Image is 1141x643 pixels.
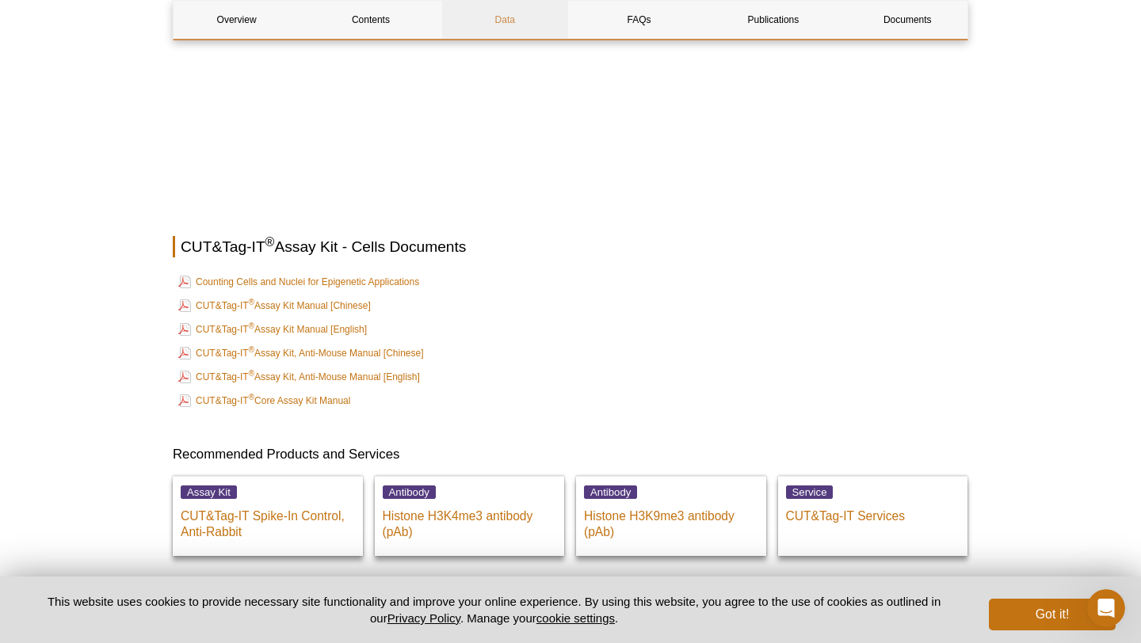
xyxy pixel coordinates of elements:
[845,1,971,39] a: Documents
[375,476,565,556] a: Antibody Histone H3K4me3 antibody (pAb)
[387,611,460,625] a: Privacy Policy
[576,1,702,39] a: FAQs
[786,500,960,524] p: CUT&Tag-IT Services
[584,500,758,540] p: Histone H3K9me3 antibody (pAb)
[307,1,433,39] a: Contents
[383,485,436,499] span: Antibody
[249,298,254,306] sup: ®
[710,1,836,39] a: Publications
[173,476,363,556] a: Assay Kit CUT&Tag-IT Spike-In Control, Anti-Rabbit
[249,393,254,401] sup: ®
[383,500,557,540] p: Histone H3K4me3 antibody (pAb)
[536,611,615,625] button: cookie settings
[178,391,350,410] a: CUT&Tag-IT®Core Assay Kit Manual
[989,599,1116,630] button: Got it!
[249,321,254,330] sup: ®
[181,500,355,540] p: CUT&Tag-IT Spike-In Control, Anti-Rabbit
[786,485,834,499] span: Service
[174,1,300,39] a: Overview
[178,272,419,291] a: Counting Cells and Nuclei for Epigenetic Applications
[25,593,963,626] p: This website uses cookies to provide necessary site functionality and improve your online experie...
[178,296,371,315] a: CUT&Tag-IT®Assay Kit Manual [Chinese]
[1087,589,1125,627] iframe: Intercom live chat
[178,320,367,339] a: CUT&Tag-IT®Assay Kit Manual [English]
[173,236,968,257] h2: CUT&Tag-IT Assay Kit - Cells Documents
[181,485,237,499] span: Assay Kit
[778,476,968,556] a: Service CUT&Tag-IT Services
[178,367,420,386] a: CUT&Tag-IT®Assay Kit, Anti-Mouse Manual [English]
[249,369,254,378] sup: ®
[576,476,766,556] a: Antibody Histone H3K9me3 antibody (pAb)
[249,345,254,354] sup: ®
[265,234,275,248] sup: ®
[442,1,568,39] a: Data
[584,485,637,499] span: Antibody
[173,445,968,464] h3: Recommended Products and Services
[178,344,424,363] a: CUT&Tag-IT®Assay Kit, Anti-Mouse Manual [Chinese]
